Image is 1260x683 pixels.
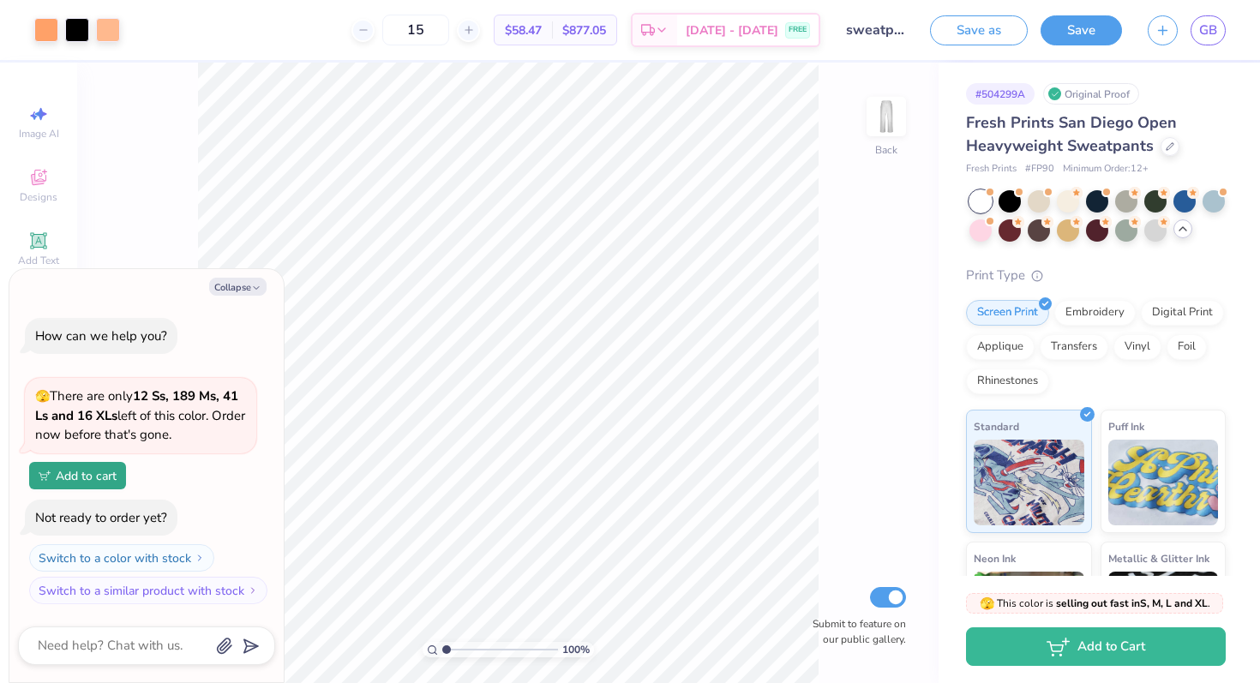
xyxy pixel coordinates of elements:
[974,572,1084,657] img: Neon Ink
[966,627,1226,666] button: Add to Cart
[209,278,267,296] button: Collapse
[19,127,59,141] span: Image AI
[20,190,57,204] span: Designs
[382,15,449,45] input: – –
[966,162,1017,177] span: Fresh Prints
[869,99,903,134] img: Back
[1167,334,1207,360] div: Foil
[686,21,778,39] span: [DATE] - [DATE]
[966,83,1035,105] div: # 504299A
[29,544,214,572] button: Switch to a color with stock
[1040,334,1108,360] div: Transfers
[833,13,917,47] input: Untitled Design
[966,334,1035,360] div: Applique
[966,112,1177,156] span: Fresh Prints San Diego Open Heavyweight Sweatpants
[1043,83,1139,105] div: Original Proof
[930,15,1028,45] button: Save as
[1054,300,1136,326] div: Embroidery
[1063,162,1149,177] span: Minimum Order: 12 +
[980,596,1210,611] span: This color is .
[1025,162,1054,177] span: # FP90
[39,470,51,481] img: Add to cart
[29,462,126,489] button: Add to cart
[1056,596,1208,610] strong: selling out fast in S, M, L and XL
[1199,21,1217,40] span: GB
[1108,572,1219,657] img: Metallic & Glitter Ink
[803,616,906,647] label: Submit to feature on our public gallery.
[974,440,1084,525] img: Standard
[966,266,1226,285] div: Print Type
[966,300,1049,326] div: Screen Print
[1191,15,1226,45] a: GB
[29,577,267,604] button: Switch to a similar product with stock
[1108,549,1209,567] span: Metallic & Glitter Ink
[505,21,542,39] span: $58.47
[248,585,258,596] img: Switch to a similar product with stock
[1041,15,1122,45] button: Save
[562,642,590,657] span: 100 %
[1108,440,1219,525] img: Puff Ink
[195,553,205,563] img: Switch to a color with stock
[966,368,1049,394] div: Rhinestones
[1108,417,1144,435] span: Puff Ink
[35,327,167,344] div: How can we help you?
[35,387,245,443] span: There are only left of this color. Order now before that's gone.
[974,417,1019,435] span: Standard
[18,254,59,267] span: Add Text
[980,596,994,612] span: 🫣
[35,388,50,404] span: 🫣
[35,387,238,424] strong: 12 Ss, 189 Ms, 41 Ls and 16 XLs
[974,549,1016,567] span: Neon Ink
[789,24,807,36] span: FREE
[35,509,167,526] div: Not ready to order yet?
[562,21,606,39] span: $877.05
[875,142,897,158] div: Back
[1141,300,1224,326] div: Digital Print
[1113,334,1161,360] div: Vinyl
